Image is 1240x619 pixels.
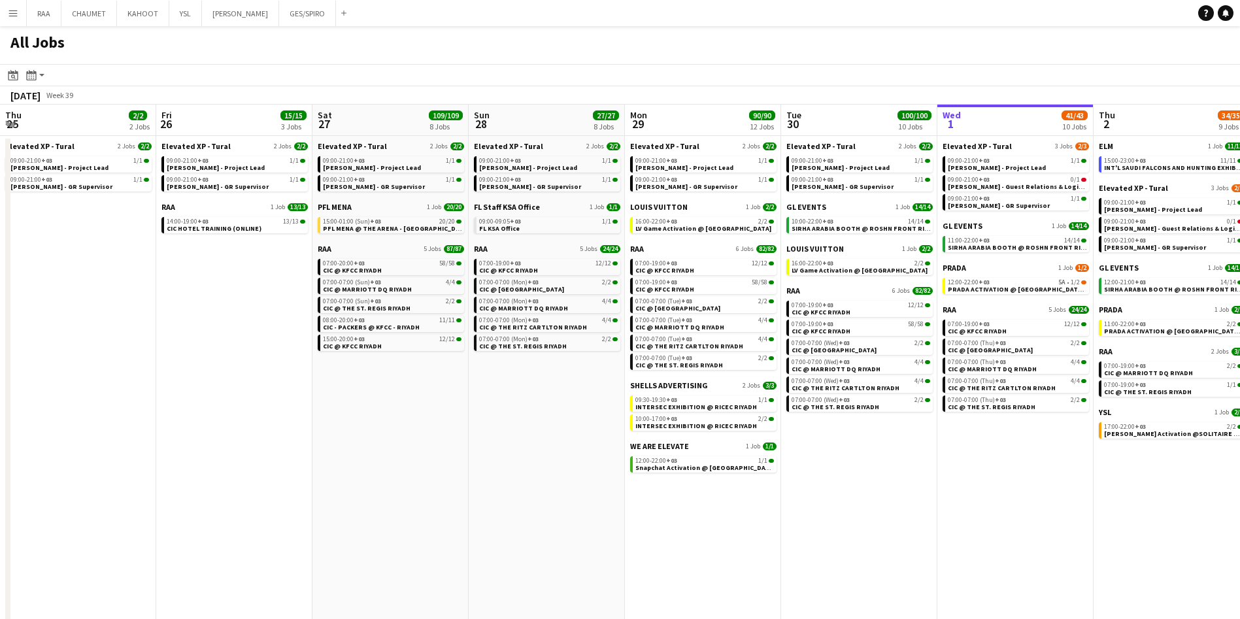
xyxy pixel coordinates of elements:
[948,182,1123,191] span: Sevda Aliyeva - Guest Relations & Logistics Manager
[1135,156,1146,165] span: +03
[1220,279,1236,286] span: 14/14
[902,245,916,253] span: 1 Job
[1071,158,1080,164] span: 1/1
[786,286,933,295] a: RAA6 Jobs82/82
[943,263,1089,305] div: PRADA1 Job1/212:00-22:00+035A•1/2PRADA ACTIVATION @ [GEOGRAPHIC_DATA] - [GEOGRAPHIC_DATA]
[161,202,308,236] div: RAA1 Job13/1314:00-19:00+0313/13CIC HOTEL TRAINING (ONLINE)
[197,156,209,165] span: +03
[666,259,677,267] span: +03
[763,142,777,150] span: 2/2
[1075,264,1089,272] span: 1/2
[5,141,152,194] div: Elevated XP - Tural2 Jobs2/209:00-21:00+031/1[PERSON_NAME] - Project Lead09:00-21:00+031/1[PERSON...
[169,1,202,26] button: YSL
[892,287,910,295] span: 6 Jobs
[10,163,109,172] span: Aysel Ahmadova - Project Lead
[635,176,677,183] span: 09:00-21:00
[323,156,461,171] a: 09:00-21:00+031/1[PERSON_NAME] - Project Lead
[635,175,774,190] a: 09:00-21:00+031/1[PERSON_NAME] - GR Supervisor
[318,202,464,244] div: PFL MENA1 Job20/2015:00-01:00 (Sun)+0320/20PFL MENA @ THE ARENA - [GEOGRAPHIC_DATA]
[318,202,464,212] a: PFL MENA1 Job20/20
[948,176,990,183] span: 09:00-21:00
[1104,279,1146,286] span: 12:00-21:00
[602,298,611,305] span: 4/4
[323,298,381,305] span: 07:00-07:00 (Sun)
[274,142,292,150] span: 2 Jobs
[758,158,767,164] span: 1/1
[479,176,521,183] span: 09:00-21:00
[786,141,933,151] a: Elevated XP - Tural2 Jobs2/2
[446,279,455,286] span: 4/4
[10,156,149,171] a: 09:00-21:00+031/1[PERSON_NAME] - Project Lead
[792,176,833,183] span: 09:00-21:00
[666,175,677,184] span: +03
[948,285,1155,293] span: PRADA ACTIVATION @ KINGDOM CENTRE - RIYADH
[595,260,611,267] span: 12/12
[528,297,539,305] span: +03
[979,194,990,203] span: +03
[602,279,611,286] span: 2/2
[479,158,521,164] span: 09:00-21:00
[510,259,521,267] span: +03
[479,175,618,190] a: 09:00-21:00+031/1[PERSON_NAME] - GR Supervisor
[479,218,521,225] span: 09:00-09:05
[323,163,421,172] span: Aysel Ahmadova - Project Lead
[1227,218,1236,225] span: 0/1
[635,156,774,171] a: 09:00-21:00+031/1[PERSON_NAME] - Project Lead
[323,217,461,232] a: 15:00-01:00 (Sun)+0320/20PFL MENA @ THE ARENA - [GEOGRAPHIC_DATA]
[27,1,61,26] button: RAA
[1104,205,1202,214] span: Aysel Ahmadova - Project Lead
[792,158,833,164] span: 09:00-21:00
[5,141,75,151] span: Elevated XP - Tural
[630,244,777,380] div: RAA6 Jobs82/8207:00-19:00+0312/12CIC @ KFCC RIYADH07:00-19:00+0358/58CIC @ KFCC RIYADH07:00-07:00...
[635,218,677,225] span: 16:00-22:00
[318,244,464,254] a: RAA5 Jobs87/87
[474,141,620,151] a: Elevated XP - Tural2 Jobs2/2
[1058,279,1065,286] span: 5A
[474,202,540,212] span: FL Staff KSA Office
[786,141,933,202] div: Elevated XP - Tural2 Jobs2/209:00-21:00+031/1[PERSON_NAME] - Project Lead09:00-21:00+031/1[PERSON...
[323,182,425,191] span: Youssef Khiari - GR Supervisor
[913,287,933,295] span: 82/82
[161,141,231,151] span: Elevated XP - Tural
[167,163,265,172] span: Aysel Ahmadova - Project Lead
[752,279,767,286] span: 58/58
[318,202,352,212] span: PFL MENA
[439,260,455,267] span: 58/58
[279,1,336,26] button: GES/SPIRO
[736,245,754,253] span: 6 Jobs
[133,158,142,164] span: 1/1
[479,182,581,191] span: Youssef Khiari - GR Supervisor
[635,279,677,286] span: 07:00-19:00
[323,266,382,275] span: CIC @ KFCC RIYADH
[161,202,175,212] span: RAA
[510,156,521,165] span: +03
[943,263,1089,273] a: PRADA1 Job1/2
[580,245,597,253] span: 5 Jobs
[167,218,209,225] span: 14:00-19:00
[439,218,455,225] span: 20/20
[479,285,564,293] span: CIC @ FOUR SEASONS HOTEL RIYADH
[943,221,1089,231] a: GL EVENTS1 Job14/14
[323,259,461,274] a: 07:00-20:00+0358/58CIC @ KFCC RIYADH
[914,260,924,267] span: 2/2
[1227,199,1236,206] span: 1/1
[479,278,618,293] a: 07:00-07:00 (Mon)+032/2CIC @ [GEOGRAPHIC_DATA]
[479,259,618,274] a: 07:00-19:00+0312/12CIC @ KFCC RIYADH
[746,203,760,211] span: 1 Job
[635,224,771,233] span: LV Game Activation @ Kingdom Centre
[786,202,933,244] div: GL EVENTS1 Job14/1410:00-22:00+0314/14SIRHA ARABIA BOOTH @ ROSHN FRONT RIYADH
[479,297,618,312] a: 07:00-07:00 (Mon)+034/4CIC @ MARRIOTT DQ RIYADH
[1208,142,1222,150] span: 1 Job
[323,285,412,293] span: CIC @ MARRIOTT DQ RIYADH
[430,142,448,150] span: 2 Jobs
[792,182,894,191] span: Youssef Khiari - GR Supervisor
[444,203,464,211] span: 20/20
[792,260,833,267] span: 16:00-22:00
[666,156,677,165] span: +03
[510,217,521,226] span: +03
[666,278,677,286] span: +03
[323,278,461,293] a: 07:00-07:00 (Sun)+034/4CIC @ MARRIOTT DQ RIYADH
[1135,217,1146,226] span: +03
[635,266,694,275] span: CIC @ KFCC RIYADH
[138,142,152,150] span: 2/2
